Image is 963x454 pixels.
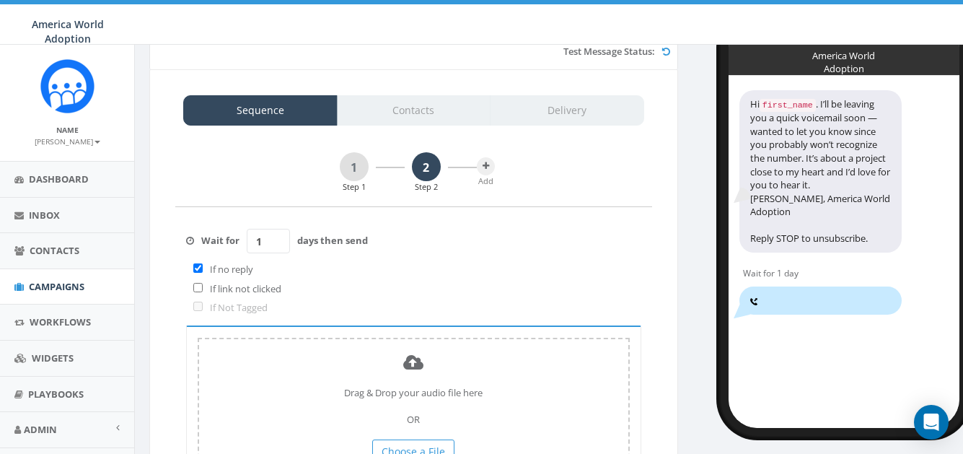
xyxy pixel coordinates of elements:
[340,152,369,181] a: 1
[35,136,100,147] small: [PERSON_NAME]
[729,260,959,287] div: Wait for 1 day
[28,388,84,401] span: Playbooks
[203,282,281,296] label: If link not clicked
[29,280,84,293] span: Campaigns
[563,45,655,58] label: Test Message Status:
[35,134,100,147] a: [PERSON_NAME]
[194,234,247,247] span: Wait for
[750,298,757,305] img: outgoing-call-cda28cece0830dfe3758e67995fb68531756abf2126a938dd635cb34620b5638.png
[56,125,79,135] small: Name
[407,413,420,426] span: OR
[40,59,94,113] img: Rally_Corp_Icon.png
[29,173,89,185] span: Dashboard
[29,209,60,222] span: Inbox
[760,99,816,112] code: first_name
[477,157,495,175] button: Add Step
[412,152,441,181] a: 2
[343,181,366,193] div: Step 1
[415,181,438,193] div: Step 2
[477,175,495,187] div: Add
[32,17,104,45] span: America World Adoption
[914,405,949,440] div: Open Intercom Messenger
[30,244,79,257] span: Contacts
[808,49,880,56] div: America World Adoption
[290,234,368,247] span: days then send
[32,352,74,364] span: Widgets
[183,95,338,126] a: Sequence
[203,263,253,276] label: If no reply
[24,423,57,436] span: Admin
[739,90,902,253] div: Hi . I’ll be leaving you a quick voicemail soon — wanted to let you know since you probably won’t...
[30,315,91,328] span: Workflows
[203,301,268,315] label: If Not Tagged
